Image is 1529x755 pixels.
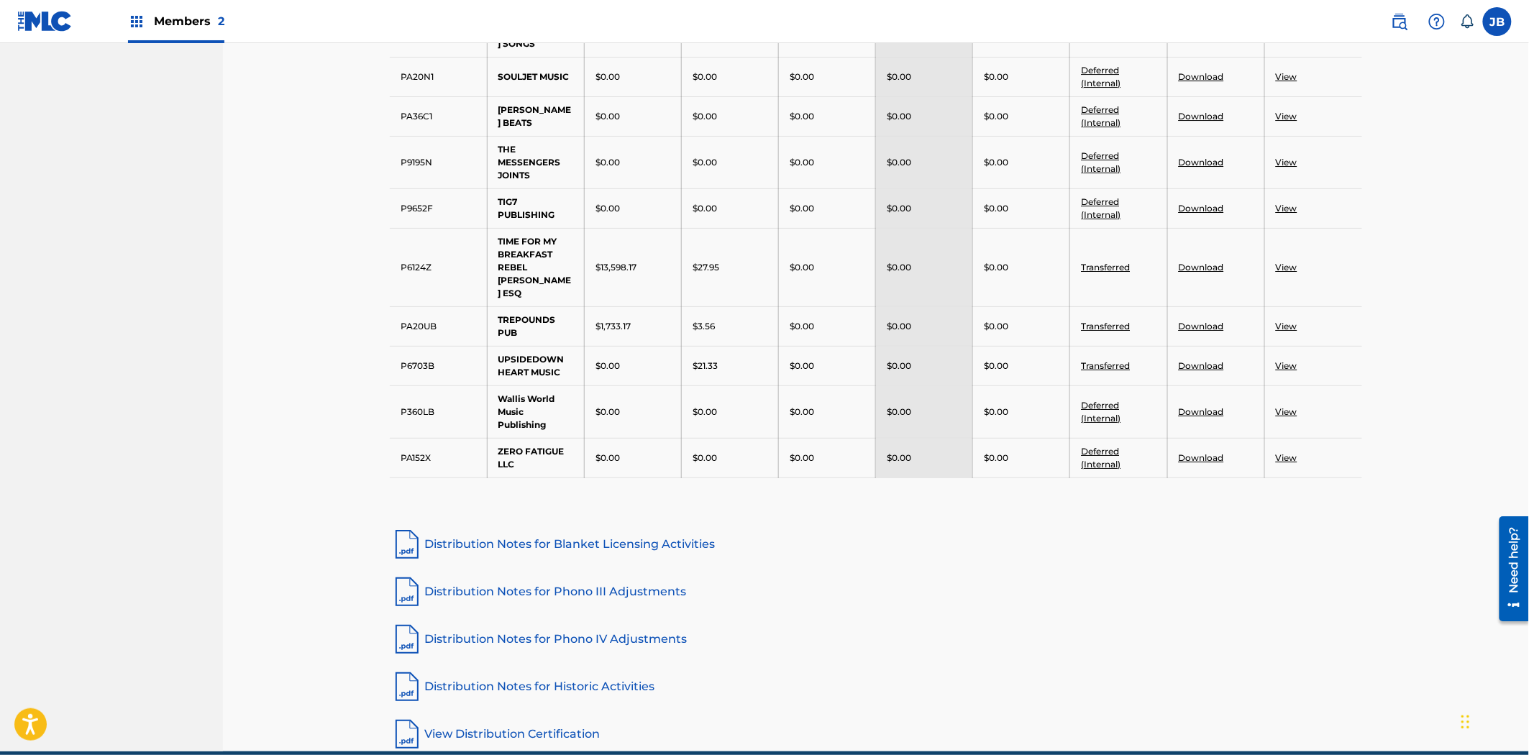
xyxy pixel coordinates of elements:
a: Distribution Notes for Historic Activities [390,669,1362,704]
a: Download [1179,452,1224,463]
a: Transferred [1081,321,1130,331]
a: View [1276,157,1297,168]
p: $0.00 [887,360,911,372]
iframe: Chat Widget [1457,686,1529,755]
p: $0.00 [887,452,911,465]
div: Help [1423,7,1451,36]
a: View [1276,262,1297,273]
a: Public Search [1385,7,1414,36]
td: TIG7 PUBLISHING [487,188,584,228]
p: $0.00 [887,110,911,123]
a: Deferred (Internal) [1081,104,1120,128]
a: Deferred (Internal) [1081,196,1120,220]
p: $0.00 [693,110,717,123]
span: Members [154,13,224,29]
a: View [1276,71,1297,82]
a: Download [1179,360,1224,371]
a: View [1276,360,1297,371]
p: $0.00 [984,452,1008,465]
p: $0.00 [693,156,717,169]
td: THE MESSENGERS JOINTS [487,136,584,188]
a: Download [1179,71,1224,82]
p: $0.00 [984,261,1008,274]
td: P9195N [390,136,487,188]
td: P6703B [390,346,487,385]
p: $0.00 [595,110,620,123]
p: $0.00 [595,202,620,215]
img: help [1428,13,1446,30]
div: User Menu [1483,7,1512,36]
p: $13,598.17 [595,261,636,274]
a: Deferred (Internal) [1081,400,1120,424]
img: pdf [390,622,424,656]
a: View [1276,111,1297,122]
td: P9652F [390,188,487,228]
p: $0.00 [790,156,814,169]
p: $0.00 [790,70,814,83]
p: $0.00 [887,202,911,215]
a: View [1276,321,1297,331]
div: Drag [1461,700,1470,743]
img: pdf [390,669,424,704]
a: View [1276,406,1297,417]
td: P6124Z [390,228,487,306]
a: Deferred (Internal) [1081,65,1120,88]
img: pdf [390,527,424,562]
td: PA36C1 [390,96,487,136]
p: $0.00 [887,261,911,274]
p: $3.56 [693,320,715,333]
p: $1,733.17 [595,320,631,333]
iframe: Resource Center [1489,511,1529,627]
p: $0.00 [693,406,717,418]
p: $0.00 [790,261,814,274]
p: $0.00 [595,452,620,465]
a: View [1276,452,1297,463]
a: Transferred [1081,262,1130,273]
img: pdf [390,575,424,609]
p: $0.00 [790,406,814,418]
a: Download [1179,406,1224,417]
a: Download [1179,321,1224,331]
a: View [1276,203,1297,214]
a: Distribution Notes for Phono IV Adjustments [390,622,1362,656]
p: $0.00 [984,406,1008,418]
p: $0.00 [984,320,1008,333]
p: $0.00 [887,406,911,418]
p: $0.00 [693,202,717,215]
td: [PERSON_NAME] BEATS [487,96,584,136]
p: $0.00 [790,452,814,465]
p: $0.00 [595,70,620,83]
p: $0.00 [887,320,911,333]
a: Distribution Notes for Blanket Licensing Activities [390,527,1362,562]
a: Download [1179,262,1224,273]
a: Deferred (Internal) [1081,446,1120,470]
p: $0.00 [984,360,1008,372]
a: Distribution Notes for Phono III Adjustments [390,575,1362,609]
p: $21.33 [693,360,718,372]
p: $0.00 [790,110,814,123]
div: Notifications [1460,14,1474,29]
td: PA20UB [390,306,487,346]
a: Download [1179,157,1224,168]
p: $27.95 [693,261,719,274]
img: pdf [390,717,424,751]
td: Wallis World Music Publishing [487,385,584,438]
p: $0.00 [595,156,620,169]
td: SOULJET MUSIC [487,57,584,96]
p: $0.00 [984,70,1008,83]
a: Download [1179,111,1224,122]
p: $0.00 [887,156,911,169]
a: View Distribution Certification [390,717,1362,751]
td: PA152X [390,438,487,477]
a: Download [1179,203,1224,214]
p: $0.00 [693,452,717,465]
p: $0.00 [790,320,814,333]
a: Deferred (Internal) [1081,150,1120,174]
p: $0.00 [887,70,911,83]
td: P360LB [390,385,487,438]
a: Transferred [1081,360,1130,371]
p: $0.00 [984,110,1008,123]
